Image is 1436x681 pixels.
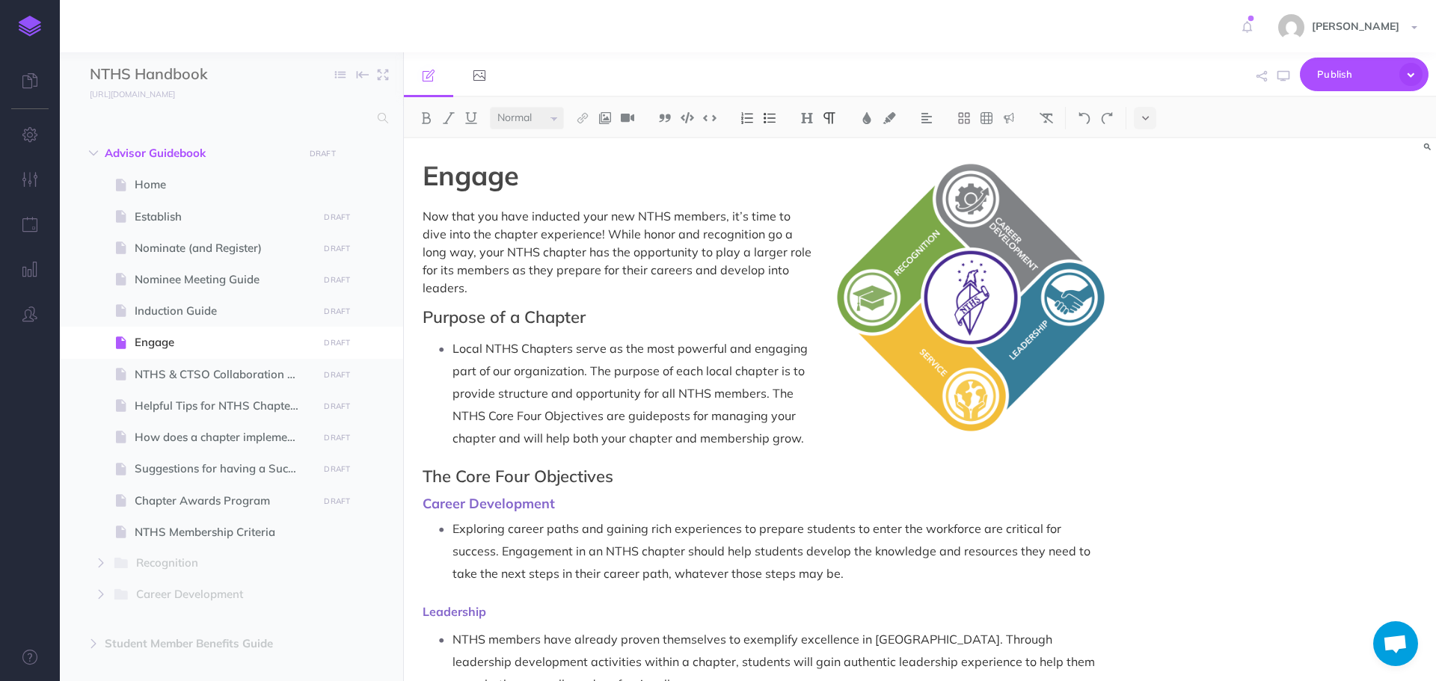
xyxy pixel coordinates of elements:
[823,112,836,124] img: Paragraph button
[135,397,313,415] span: Helpful Tips for NTHS Chapter Officers
[319,240,356,257] button: DRAFT
[319,303,356,320] button: DRAFT
[1040,112,1053,124] img: Clear styles button
[319,429,356,446] button: DRAFT
[319,398,356,415] button: DRAFT
[442,112,455,124] img: Italic button
[740,112,754,124] img: Ordered list button
[135,460,313,478] span: Suggestions for having a Successful Chapter
[135,523,313,541] span: NTHS Membership Criteria
[19,16,41,37] img: logo-mark.svg
[703,112,717,123] img: Inline code button
[324,496,350,506] small: DRAFT
[423,308,1108,326] h2: Purpose of a Chapter
[324,306,350,316] small: DRAFT
[423,158,519,192] strong: Engage
[1002,112,1016,124] img: Callout dropdown menu button
[324,464,350,474] small: DRAFT
[324,401,350,411] small: DRAFT
[304,145,341,162] button: DRAFT
[621,112,634,124] img: Add video button
[598,112,612,124] img: Add image button
[319,334,356,351] button: DRAFT
[319,460,356,478] button: DRAFT
[135,333,313,351] span: Engage
[319,209,356,226] button: DRAFT
[136,554,291,573] span: Recognition
[1317,63,1392,86] span: Publish
[980,112,993,124] img: Create table button
[324,212,350,222] small: DRAFT
[423,207,1108,297] p: Now that you have inducted your new NTHS members, it’s time to dive into the chapter experience! ...
[800,112,814,124] img: Headings dropdown button
[834,161,1108,434] img: tQ5Q23Mpn6SntxrFWKum.png
[1373,621,1418,666] a: Open chat
[135,208,313,226] span: Establish
[90,105,369,132] input: Search
[1278,14,1304,40] img: e15ca27c081d2886606c458bc858b488.jpg
[420,112,433,124] img: Bold button
[1100,112,1114,124] img: Redo
[135,428,313,446] span: How does a chapter implement the Core Four Objectives?
[310,149,336,158] small: DRAFT
[324,433,350,443] small: DRAFT
[324,275,350,285] small: DRAFT
[1300,58,1429,91] button: Publish
[452,517,1108,585] p: Exploring career paths and gaining rich experiences to prepare students to enter the workforce ar...
[423,467,1108,485] h2: The Core Four Objectives
[135,176,313,194] span: Home
[658,112,672,124] img: Blockquote button
[135,302,313,320] span: Induction Guide
[135,366,313,383] span: NTHS & CTSO Collaboration Guide
[324,370,350,380] small: DRAFT
[319,366,356,383] button: DRAFT
[423,604,486,619] span: Leadership
[136,585,291,605] span: Career Development
[681,112,694,123] img: Code block button
[860,112,874,124] img: Text color button
[576,112,589,124] img: Link button
[1078,112,1091,124] img: Undo
[920,112,933,124] img: Alignment dropdown menu button
[105,635,295,653] span: Student Member Benefits Guide
[135,271,313,289] span: Nominee Meeting Guide
[324,338,350,348] small: DRAFT
[883,112,896,124] img: Text background color button
[135,492,313,510] span: Chapter Awards Program
[464,112,478,124] img: Underline button
[60,86,190,101] a: [URL][DOMAIN_NAME]
[763,112,776,124] img: Unordered list button
[319,493,356,510] button: DRAFT
[90,89,175,99] small: [URL][DOMAIN_NAME]
[423,495,555,512] span: Career Development
[452,337,1108,449] p: Local NTHS Chapters serve as the most powerful and engaging part of our organization. The purpose...
[324,244,350,253] small: DRAFT
[90,64,266,86] input: Documentation Name
[105,144,295,162] span: Advisor Guidebook
[1304,19,1407,33] span: [PERSON_NAME]
[319,271,356,289] button: DRAFT
[135,239,313,257] span: Nominate (and Register)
